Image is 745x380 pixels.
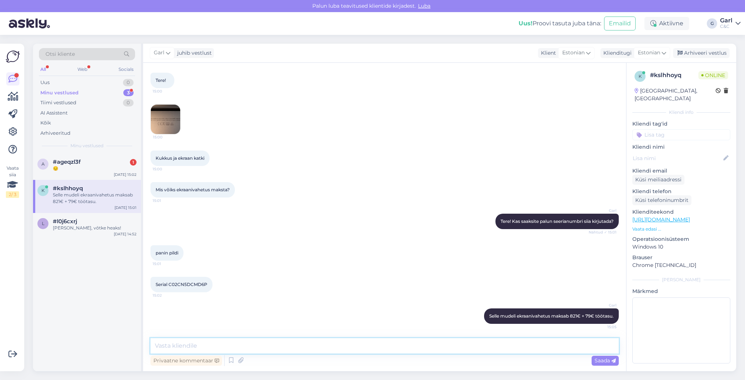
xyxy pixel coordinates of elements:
div: juhib vestlust [174,49,212,57]
div: Klient [538,49,556,57]
p: Chrome [TECHNICAL_ID] [632,261,730,269]
span: Garl [589,208,617,213]
span: 15:00 [153,166,180,172]
div: 3 [123,89,134,97]
span: Tere! [156,77,166,83]
p: Klienditeekond [632,208,730,216]
div: Aktiivne [644,17,689,30]
div: # kslhhoyq [650,71,698,80]
div: Klienditugi [600,49,632,57]
span: #ageqzl3f [53,159,81,165]
span: Mis võiks ekraanivahetus maksta? [156,187,230,192]
span: Estonian [638,49,660,57]
span: Estonian [562,49,585,57]
span: Saada [595,357,616,364]
input: Lisa nimi [633,154,722,162]
b: Uus! [519,20,533,27]
img: Attachment [151,105,180,134]
p: Kliendi nimi [632,143,730,151]
span: k [41,188,45,193]
div: Selle mudeli ekraanivahetus maksab 821€ + 79€ töötasu. [53,192,137,205]
div: Web [76,65,89,74]
div: Arhiveeritud [40,130,70,137]
span: Garl [589,303,617,308]
p: Brauser [632,254,730,261]
span: 15:01 [153,261,180,267]
span: Online [698,71,728,79]
div: [PERSON_NAME], võtke heaks! [53,225,137,231]
span: #kslhhoyq [53,185,83,192]
div: Kõik [40,119,51,127]
div: Uus [40,79,50,86]
p: Kliendi email [632,167,730,175]
p: Vaata edasi ... [632,226,730,232]
div: Arhiveeri vestlus [673,48,730,58]
div: Vaata siia [6,165,19,198]
p: Kliendi telefon [632,188,730,195]
p: Märkmed [632,287,730,295]
input: Lisa tag [632,129,730,140]
span: 15:02 [153,293,180,298]
span: Tere! Kas saaksite palun seerianumbri siia kirjutada? [501,218,614,224]
div: G [707,18,717,29]
div: [GEOGRAPHIC_DATA], [GEOGRAPHIC_DATA] [635,87,716,102]
div: Küsi meiliaadressi [632,175,684,185]
p: Kliendi tag'id [632,120,730,128]
span: Serial C02CN5DCMD6P [156,282,207,287]
p: Windows 10 [632,243,730,251]
div: [DATE] 15:01 [115,205,137,210]
div: [PERSON_NAME] [632,276,730,283]
span: Luba [416,3,433,9]
div: C&C [720,23,733,29]
span: Selle mudeli ekraanivahetus maksab 821€ + 79€ töötasu. [489,313,614,319]
img: Askly Logo [6,50,20,64]
button: Emailid [604,17,636,30]
span: l [42,221,44,226]
a: GarlC&C [720,18,741,29]
div: Garl [720,18,733,23]
div: Küsi telefoninumbrit [632,195,691,205]
div: 😔 [53,165,137,172]
span: Minu vestlused [70,142,103,149]
div: 1 [130,159,137,166]
span: 15:05 [589,324,617,330]
div: Minu vestlused [40,89,79,97]
div: Privaatne kommentaar [150,356,222,366]
div: 0 [123,79,134,86]
div: Tiimi vestlused [40,99,76,106]
span: panin pildi [156,250,178,256]
span: 15:00 [153,134,181,140]
div: AI Assistent [40,109,68,117]
span: Garl [154,49,164,57]
div: [DATE] 15:02 [114,172,137,177]
div: Socials [117,65,135,74]
span: Nähtud ✓ 15:01 [589,229,617,235]
span: Otsi kliente [46,50,75,58]
span: a [41,161,45,167]
a: [URL][DOMAIN_NAME] [632,216,690,223]
span: 15:01 [153,198,180,203]
div: Proovi tasuta juba täna: [519,19,601,28]
span: Kukkus ja ekraan katki [156,155,204,161]
div: All [39,65,47,74]
div: 0 [123,99,134,106]
div: [DATE] 14:52 [114,231,137,237]
span: #l0j6cxrj [53,218,77,225]
div: 2 / 3 [6,191,19,198]
span: 15:00 [153,88,180,94]
div: Kliendi info [632,109,730,116]
p: Operatsioonisüsteem [632,235,730,243]
span: k [639,73,642,79]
